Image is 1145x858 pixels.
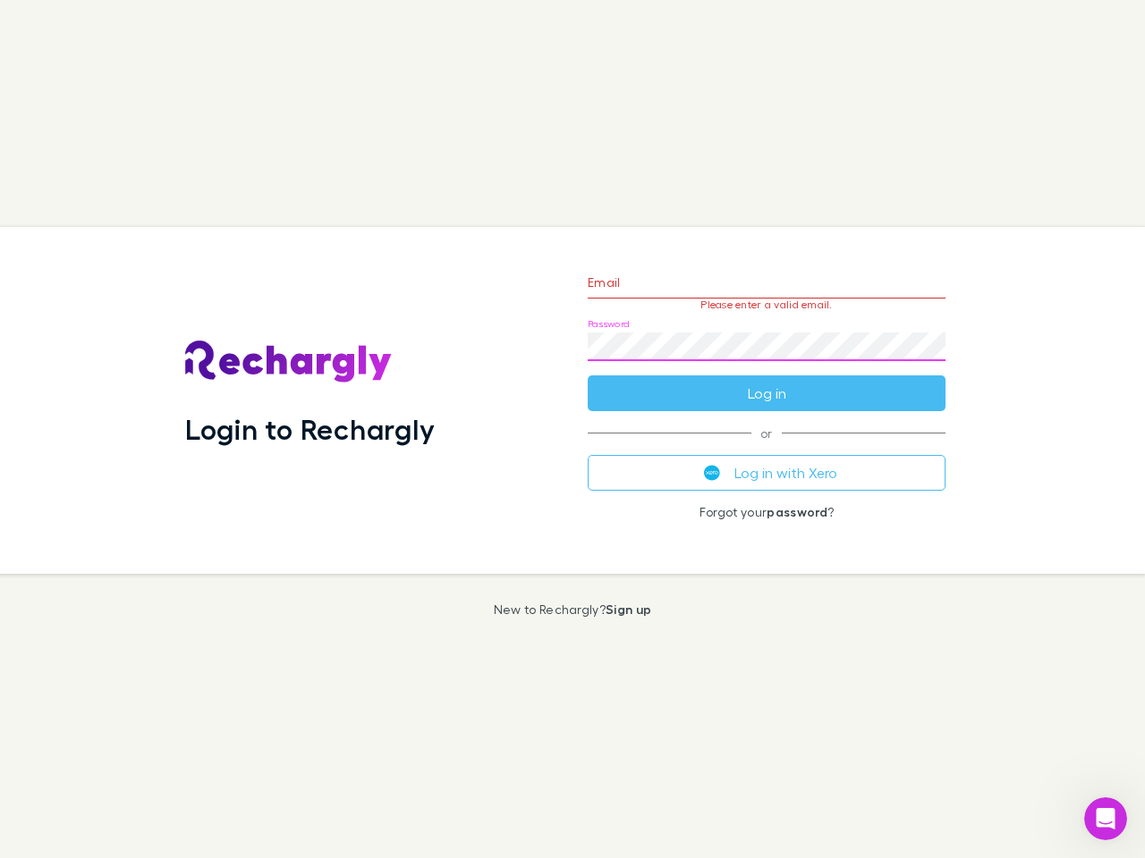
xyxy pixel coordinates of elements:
[588,317,630,331] label: Password
[588,505,946,519] p: Forgot your ?
[185,412,435,446] h1: Login to Rechargly
[185,341,393,383] img: Rechargly's Logo
[704,465,720,481] img: Xero's logo
[588,375,946,411] button: Log in
[606,601,651,617] a: Sign up
[1084,797,1127,840] iframe: Intercom live chat
[588,433,946,433] span: or
[588,455,946,491] button: Log in with Xero
[588,299,946,311] p: Please enter a valid email.
[767,504,827,519] a: password
[494,602,652,617] p: New to Rechargly?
